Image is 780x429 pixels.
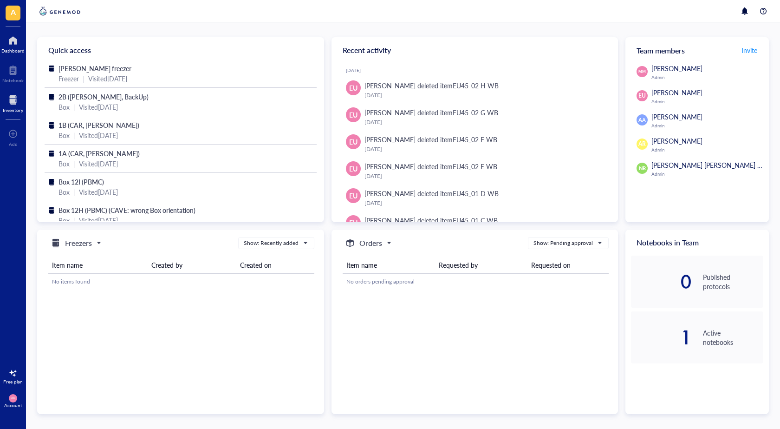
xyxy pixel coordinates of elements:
[58,130,70,140] div: Box
[651,171,778,177] div: Admin
[364,107,498,118] div: [PERSON_NAME] deleted item
[48,257,148,274] th: Item name
[631,274,691,289] div: 0
[58,73,79,84] div: Freezer
[349,137,357,147] span: EU
[453,162,497,171] div: EU45_02 E WB
[651,147,763,152] div: Admin
[349,110,357,120] span: EU
[343,257,435,274] th: Item name
[364,134,497,145] div: [PERSON_NAME] deleted item
[703,328,763,347] div: Active notebooks
[349,164,357,174] span: EU
[9,141,18,147] div: Add
[651,136,702,145] span: [PERSON_NAME]
[148,257,236,274] th: Created by
[349,191,357,201] span: EU
[4,403,22,408] div: Account
[58,177,104,186] span: Box 12I (PBMC)
[58,215,70,225] div: Box
[58,92,149,101] span: 2B ([PERSON_NAME], BackUp)
[3,107,23,113] div: Inventory
[453,189,499,198] div: EU45_01 D WB
[79,158,118,169] div: Visited [DATE]
[453,135,497,144] div: EU45_02 F WB
[651,88,702,97] span: [PERSON_NAME]
[638,165,646,172] span: NR
[58,158,70,169] div: Box
[79,215,118,225] div: Visited [DATE]
[527,257,609,274] th: Requested on
[2,78,24,83] div: Notebook
[58,205,195,215] span: Box 12H (PBMC) (CAVE: wrong Box orientation)
[58,187,70,197] div: Box
[79,130,118,140] div: Visited [DATE]
[346,67,611,73] div: [DATE]
[11,6,16,18] span: A
[37,6,83,17] img: genemod-logo
[364,91,604,100] div: [DATE]
[83,73,84,84] div: |
[58,120,139,130] span: 1B (CAR, [PERSON_NAME])
[73,215,75,225] div: |
[79,187,118,197] div: Visited [DATE]
[638,92,646,100] span: EU
[364,161,497,172] div: [PERSON_NAME] deleted item
[638,140,646,148] span: AR
[244,239,299,247] div: Show: Recently added
[73,187,75,197] div: |
[37,37,324,63] div: Quick access
[331,37,618,63] div: Recent activity
[453,81,499,90] div: EU45_02 H WB
[88,73,127,84] div: Visited [DATE]
[453,108,498,117] div: EU45_02 G WB
[346,277,605,286] div: No orders pending approval
[359,238,382,249] h5: Orders
[236,257,314,274] th: Created on
[651,74,763,80] div: Admin
[58,64,131,73] span: [PERSON_NAME] freezer
[651,112,702,121] span: [PERSON_NAME]
[364,188,499,198] div: [PERSON_NAME] deleted item
[741,46,757,55] span: Invite
[1,48,25,53] div: Dashboard
[639,116,646,124] span: AA
[651,99,763,104] div: Admin
[364,118,604,127] div: [DATE]
[2,63,24,83] a: Notebook
[364,172,604,181] div: [DATE]
[364,198,604,208] div: [DATE]
[11,397,15,400] span: MM
[625,37,769,63] div: Team members
[73,158,75,169] div: |
[651,123,763,128] div: Admin
[58,149,140,158] span: 1A (CAR, [PERSON_NAME])
[1,33,25,53] a: Dashboard
[631,330,691,345] div: 1
[79,102,118,112] div: Visited [DATE]
[349,83,357,93] span: EU
[65,238,92,249] h5: Freezers
[3,379,23,384] div: Free plan
[651,64,702,73] span: [PERSON_NAME]
[435,257,527,274] th: Requested by
[364,145,604,154] div: [DATE]
[741,43,758,58] button: Invite
[3,92,23,113] a: Inventory
[364,80,499,91] div: [PERSON_NAME] deleted item
[73,102,75,112] div: |
[73,130,75,140] div: |
[58,102,70,112] div: Box
[639,69,646,75] span: MM
[52,277,311,286] div: No items found
[625,230,769,256] div: Notebooks in Team
[533,239,593,247] div: Show: Pending approval
[703,272,763,291] div: Published protocols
